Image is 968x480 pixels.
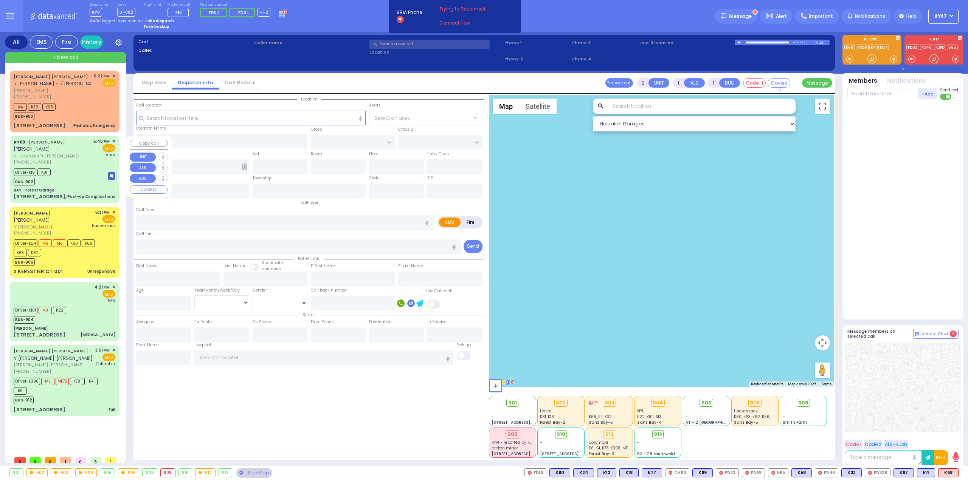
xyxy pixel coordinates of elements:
span: 0 [14,457,26,463]
span: ר' [PERSON_NAME] - ר' [PERSON_NAME] [14,80,100,87]
span: [PHONE_NUMBER] [14,94,51,100]
input: Search location here [136,111,366,125]
span: ✕ [112,138,115,145]
span: 6:22 PM [94,73,110,79]
span: KY9 [90,8,102,17]
span: [PERSON_NAME] [14,146,50,152]
span: Status [299,312,320,318]
div: [STREET_ADDRESS] [14,331,65,339]
span: Notifications [855,13,885,20]
span: K81, K18 [540,414,554,420]
img: red-radio-icon.svg [745,471,749,475]
button: Map camera controls [815,335,830,350]
span: 5:31 PM [95,210,110,215]
span: [PERSON_NAME] [PERSON_NAME] [14,362,93,368]
div: 0:00 [793,38,800,47]
span: - [492,414,494,420]
a: Map View [136,79,172,86]
span: D-802 [117,8,135,17]
label: Lines [117,3,135,7]
span: Select an area [374,114,411,122]
span: BUS-903 [14,113,34,120]
img: red-radio-icon.svg [818,471,822,475]
div: 908 [143,469,157,477]
span: Other building occupants [242,164,247,170]
span: BUS-904 [14,316,35,324]
label: Call back number [311,287,347,293]
span: Help [906,13,917,20]
small: Share with [262,260,283,265]
span: ✕ [112,284,115,290]
a: K67 [878,45,889,50]
div: BLS [841,468,862,477]
span: 0 [75,457,86,463]
span: K6 [14,387,27,395]
span: BUS-902 [14,178,35,185]
div: Pediatric Emergency [73,123,115,128]
a: History [80,35,103,49]
span: [PHONE_NUMBER] [14,368,51,374]
span: Phone 4 [572,56,637,62]
span: 1 [105,457,116,463]
span: K22 [53,307,66,314]
span: members [262,266,281,272]
a: [PERSON_NAME] [14,139,65,145]
div: [STREET_ADDRESS], [14,193,67,201]
a: K68 [844,45,855,50]
div: 912 [195,469,215,477]
span: 901 [508,399,517,407]
span: Hackensack [92,223,115,228]
label: En Route [194,319,212,325]
label: Night unit [144,3,161,7]
button: ALS-Rush [884,440,908,449]
div: 902 [27,469,48,477]
span: Internal Chat [920,331,948,336]
span: K68, K4, K32 [589,414,612,420]
span: Alert [776,13,787,20]
div: [STREET_ADDRESS] [14,406,65,414]
span: K66 [82,239,95,247]
span: Forest Bay-3 [589,451,614,457]
span: K32 [28,103,41,111]
span: ר' [PERSON_NAME]' [PERSON_NAME] [14,355,93,361]
img: red-radio-icon.svg [669,471,672,475]
span: 0 [45,457,56,463]
strong: Take backup [143,24,169,29]
div: All [5,35,28,49]
label: On Scene [253,319,271,325]
div: BLS [791,468,812,477]
button: BUS [130,174,156,183]
span: NYU [108,298,115,303]
span: - [637,445,639,451]
div: K77 [642,468,662,477]
label: Turn off text [940,93,952,100]
a: Call History [219,79,261,86]
div: Unresponsive [87,269,115,274]
span: Phone 3 [572,40,637,46]
label: Call Type [136,207,154,213]
button: UNIT [130,153,156,162]
span: Smith Farm [783,420,807,425]
span: 3:51 PM [95,347,110,353]
span: 913 [654,431,662,438]
a: KYD8 [856,45,869,50]
button: Show satellite imagery [519,99,557,114]
span: K78 [70,378,83,385]
label: Last Name [223,263,245,269]
div: Fall [109,407,115,412]
span: M6 [53,239,66,247]
span: K4 [84,378,98,385]
div: [STREET_ADDRESS] [14,122,65,130]
div: [PERSON_NAME] [14,326,48,331]
div: ALS [938,468,959,477]
span: Columbia [96,361,115,367]
label: Cross 1 [311,127,324,133]
span: Driver-K18 [14,168,36,176]
label: State [369,175,380,181]
span: EMS [102,79,115,86]
span: - [540,440,542,445]
span: - [637,440,639,445]
span: [STREET_ADDRESS][PERSON_NAME] [492,420,563,425]
span: EMS [102,353,115,361]
strong: Take dispatch [145,18,174,24]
